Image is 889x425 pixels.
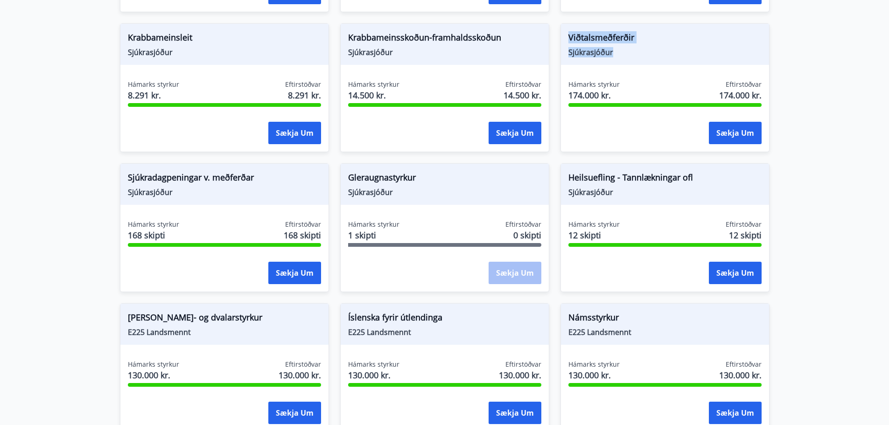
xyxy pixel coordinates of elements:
span: Krabbameinsskoðun-framhaldsskoðun [348,31,541,47]
span: 130.000 kr. [499,369,541,381]
span: Hámarks styrkur [128,220,179,229]
span: Eftirstöðvar [285,80,321,89]
button: Sækja um [489,122,541,144]
span: Hámarks styrkur [568,80,620,89]
span: Sjúkrasjóður [568,187,762,197]
span: 12 skipti [568,229,620,241]
span: Námsstyrkur [568,311,762,327]
span: 130.000 kr. [719,369,762,381]
span: Eftirstöðvar [726,360,762,369]
span: 174.000 kr. [719,89,762,101]
span: Hámarks styrkur [348,80,399,89]
span: Sjúkrasjóður [348,187,541,197]
span: 130.000 kr. [568,369,620,381]
span: Eftirstöðvar [505,220,541,229]
span: Sjúkrasjóður [568,47,762,57]
span: 130.000 kr. [279,369,321,381]
span: 8.291 kr. [128,89,179,101]
span: Viðtalsmeðferðir [568,31,762,47]
span: Eftirstöðvar [505,80,541,89]
span: Eftirstöðvar [726,80,762,89]
span: Sjúkradagpeningar v. meðferðar [128,171,321,187]
button: Sækja um [268,402,321,424]
span: Sjúkrasjóður [128,187,321,197]
span: E225 Landsmennt [348,327,541,337]
span: 130.000 kr. [348,369,399,381]
button: Sækja um [709,262,762,284]
span: 14.500 kr. [348,89,399,101]
span: 130.000 kr. [128,369,179,381]
span: 174.000 kr. [568,89,620,101]
span: Íslenska fyrir útlendinga [348,311,541,327]
span: Eftirstöðvar [726,220,762,229]
button: Sækja um [709,122,762,144]
span: Eftirstöðvar [285,360,321,369]
button: Sækja um [709,402,762,424]
span: 8.291 kr. [288,89,321,101]
span: 14.500 kr. [504,89,541,101]
span: 168 skipti [284,229,321,241]
span: Hámarks styrkur [568,220,620,229]
span: Eftirstöðvar [505,360,541,369]
span: Krabbameinsleit [128,31,321,47]
span: Hámarks styrkur [348,360,399,369]
button: Sækja um [268,262,321,284]
span: Gleraugnastyrkur [348,171,541,187]
span: E225 Landsmennt [568,327,762,337]
span: [PERSON_NAME]- og dvalarstyrkur [128,311,321,327]
span: Sjúkrasjóður [128,47,321,57]
span: Hámarks styrkur [128,80,179,89]
span: Sjúkrasjóður [348,47,541,57]
span: 168 skipti [128,229,179,241]
span: 0 skipti [513,229,541,241]
span: Hámarks styrkur [128,360,179,369]
span: Eftirstöðvar [285,220,321,229]
button: Sækja um [489,402,541,424]
span: 1 skipti [348,229,399,241]
button: Sækja um [268,122,321,144]
span: Hámarks styrkur [568,360,620,369]
span: Heilsuefling - Tannlækningar ofl [568,171,762,187]
span: E225 Landsmennt [128,327,321,337]
span: Hámarks styrkur [348,220,399,229]
span: 12 skipti [729,229,762,241]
